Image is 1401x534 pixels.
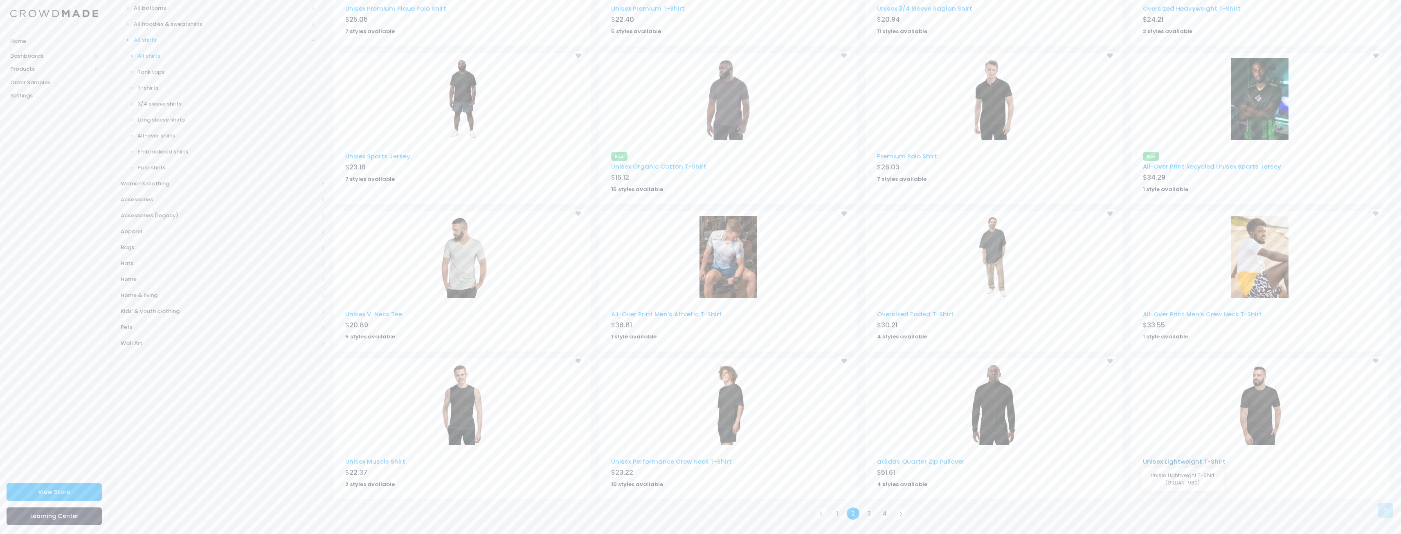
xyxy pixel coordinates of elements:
[137,148,315,156] span: Embroidered shirts
[134,20,308,28] span: All hoodies & sweatshirts
[615,320,632,330] span: 38.81
[1143,310,1262,318] a: All-Over Print Men's Crew Neck T-Shirt
[877,152,937,160] a: Premium Polo Shirt
[877,457,965,466] a: adidas Quarter Zip Pullover
[121,228,319,236] span: Apparel
[877,333,927,340] strong: 4 styles available
[881,15,900,24] span: 20.94
[121,243,319,252] span: Bags
[10,52,91,60] span: Dashboards
[137,116,315,124] span: Long sleeve shirts
[121,196,319,204] span: Accessories
[10,92,98,100] span: Settings
[877,175,927,183] strong: 7 styles available
[1147,320,1165,330] span: 33.55
[611,480,663,488] strong: 10 styles available
[877,480,927,488] strong: 4 styles available
[846,507,860,520] a: 2
[349,320,368,330] span: 20.89
[110,96,325,112] a: 3/4 sleeve shirts
[1143,4,1241,13] a: Oversized Heavyweight T-Shirt
[137,84,315,92] span: T-shirts
[881,468,895,477] span: 51.61
[1143,457,1226,466] a: Unisex Lightweight T-Shirt
[611,320,845,332] div: $
[345,152,410,160] a: Unisex Sports Jersey
[611,310,722,318] a: All-Over Print Men's Athletic T-Shirt
[345,27,395,35] strong: 7 styles available
[345,320,579,332] div: $
[611,173,845,184] div: $
[121,212,319,220] span: Accessories (legacy)
[110,80,325,96] a: T-shirts
[1143,27,1192,35] strong: 2 styles available
[121,307,319,315] span: Kids' & youth clothing
[1147,173,1165,182] span: 34.29
[615,173,629,182] span: 16.12
[121,291,319,300] span: Home & living
[1143,468,1377,479] div: $
[345,15,579,26] div: $
[1143,173,1377,184] div: $
[7,483,102,501] a: View Store
[877,15,1111,26] div: $
[110,48,325,64] a: All shirts
[1147,15,1163,24] span: 24.21
[1143,15,1377,26] div: $
[877,320,1111,332] div: $
[30,512,79,520] span: Learning Center
[611,333,657,340] strong: 1 style available
[1143,320,1377,332] div: $
[345,457,405,466] a: Unisex Muscle Shirt
[10,10,98,18] img: Logo
[121,259,319,268] span: Hats
[121,323,319,331] span: Pets
[110,160,325,176] a: Polo shirts
[110,64,325,80] a: Tank tops
[877,310,954,318] a: Oversized Faded T-Shirt
[1143,162,1281,171] a: All-Over Print Recycled Unisex Sports Jersey
[877,4,972,13] a: Unisex 3/4 Sleeve Raglan Shirt
[110,128,325,144] a: All-over shirts
[137,68,315,76] span: Tank tops
[134,4,308,12] span: All bottoms
[611,27,661,35] strong: 5 styles available
[1142,468,1223,491] div: Unisex Lightweight T-Shirt (GILDAN_980)
[611,152,627,161] span: Eco
[137,100,315,108] span: 3/4 sleeve shirts
[611,457,732,466] a: Unisex Performance Crew Neck T-Shirt
[7,507,102,525] a: Learning Center
[611,15,845,26] div: $
[345,310,402,318] a: Unisex V-Neck Tee
[10,37,98,45] span: Home
[10,65,91,73] span: Products
[862,507,876,520] a: 3
[121,180,319,188] span: Women's clothing
[1143,152,1159,161] span: Eco
[345,468,579,479] div: $
[349,15,368,24] span: 25.05
[881,320,897,330] span: 30.21
[349,162,366,172] span: 23.18
[345,480,395,488] strong: 2 styles available
[137,132,315,140] span: All-over shirts
[611,162,706,171] a: Unisex Organic Cotton T-Shirt
[881,162,900,172] span: 26.03
[10,79,98,87] span: Order Samples
[877,468,1111,479] div: $
[1143,333,1188,340] strong: 1 style available
[121,339,319,347] span: Wall Art
[110,144,325,160] a: Embroidered shirts
[110,112,325,128] a: Long sleeve shirts
[38,488,70,496] span: View Store
[134,36,308,44] span: All shirts
[345,162,579,174] div: $
[121,275,319,284] span: Home
[345,333,395,340] strong: 5 styles available
[611,468,845,479] div: $
[878,507,892,520] a: 4
[349,468,367,477] span: 22.37
[615,15,634,24] span: 22.40
[1143,185,1188,193] strong: 1 style available
[830,507,844,520] a: 1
